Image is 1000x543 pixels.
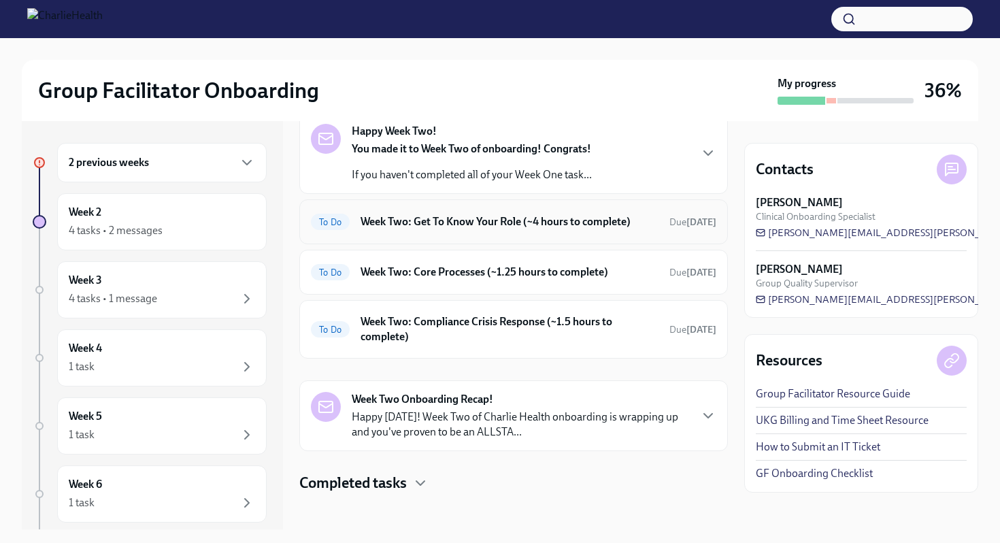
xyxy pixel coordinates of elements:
[57,143,267,182] div: 2 previous weeks
[33,193,267,250] a: Week 24 tasks • 2 messages
[69,409,102,424] h6: Week 5
[686,267,716,278] strong: [DATE]
[352,124,437,139] strong: Happy Week Two!
[756,159,814,180] h4: Contacts
[69,291,157,306] div: 4 tasks • 1 message
[669,267,716,278] span: Due
[756,440,880,455] a: How to Submit an IT Ticket
[69,205,101,220] h6: Week 2
[69,155,149,170] h6: 2 previous weeks
[69,223,163,238] div: 4 tasks • 2 messages
[352,167,592,182] p: If you haven't completed all of your Week One task...
[33,397,267,455] a: Week 51 task
[352,392,493,407] strong: Week Two Onboarding Recap!
[69,273,102,288] h6: Week 3
[311,261,716,283] a: To DoWeek Two: Core Processes (~1.25 hours to complete)Due[DATE]
[33,261,267,318] a: Week 34 tasks • 1 message
[69,341,102,356] h6: Week 4
[299,473,728,493] div: Completed tasks
[361,265,659,280] h6: Week Two: Core Processes (~1.25 hours to complete)
[311,312,716,347] a: To DoWeek Two: Compliance Crisis Response (~1.5 hours to complete)Due[DATE]
[756,210,876,223] span: Clinical Onboarding Specialist
[756,386,910,401] a: Group Facilitator Resource Guide
[756,195,843,210] strong: [PERSON_NAME]
[686,216,716,228] strong: [DATE]
[778,76,836,91] strong: My progress
[69,427,95,442] div: 1 task
[669,216,716,229] span: August 15th, 2025 09:00
[756,277,858,290] span: Group Quality Supervisor
[669,266,716,279] span: August 15th, 2025 09:00
[311,267,350,278] span: To Do
[33,465,267,523] a: Week 61 task
[69,359,95,374] div: 1 task
[33,329,267,386] a: Week 41 task
[311,211,716,233] a: To DoWeek Two: Get To Know Your Role (~4 hours to complete)Due[DATE]
[361,214,659,229] h6: Week Two: Get To Know Your Role (~4 hours to complete)
[669,323,716,336] span: August 15th, 2025 09:00
[756,350,822,371] h4: Resources
[756,262,843,277] strong: [PERSON_NAME]
[69,495,95,510] div: 1 task
[924,78,962,103] h3: 36%
[686,324,716,335] strong: [DATE]
[27,8,103,30] img: CharlieHealth
[352,410,689,440] p: Happy [DATE]! Week Two of Charlie Health onboarding is wrapping up and you've proven to be an ALL...
[352,142,591,155] strong: You made it to Week Two of onboarding! Congrats!
[69,477,102,492] h6: Week 6
[756,413,929,428] a: UKG Billing and Time Sheet Resource
[299,473,407,493] h4: Completed tasks
[38,77,319,104] h2: Group Facilitator Onboarding
[311,325,350,335] span: To Do
[361,314,659,344] h6: Week Two: Compliance Crisis Response (~1.5 hours to complete)
[311,217,350,227] span: To Do
[756,466,873,481] a: GF Onboarding Checklist
[669,324,716,335] span: Due
[669,216,716,228] span: Due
